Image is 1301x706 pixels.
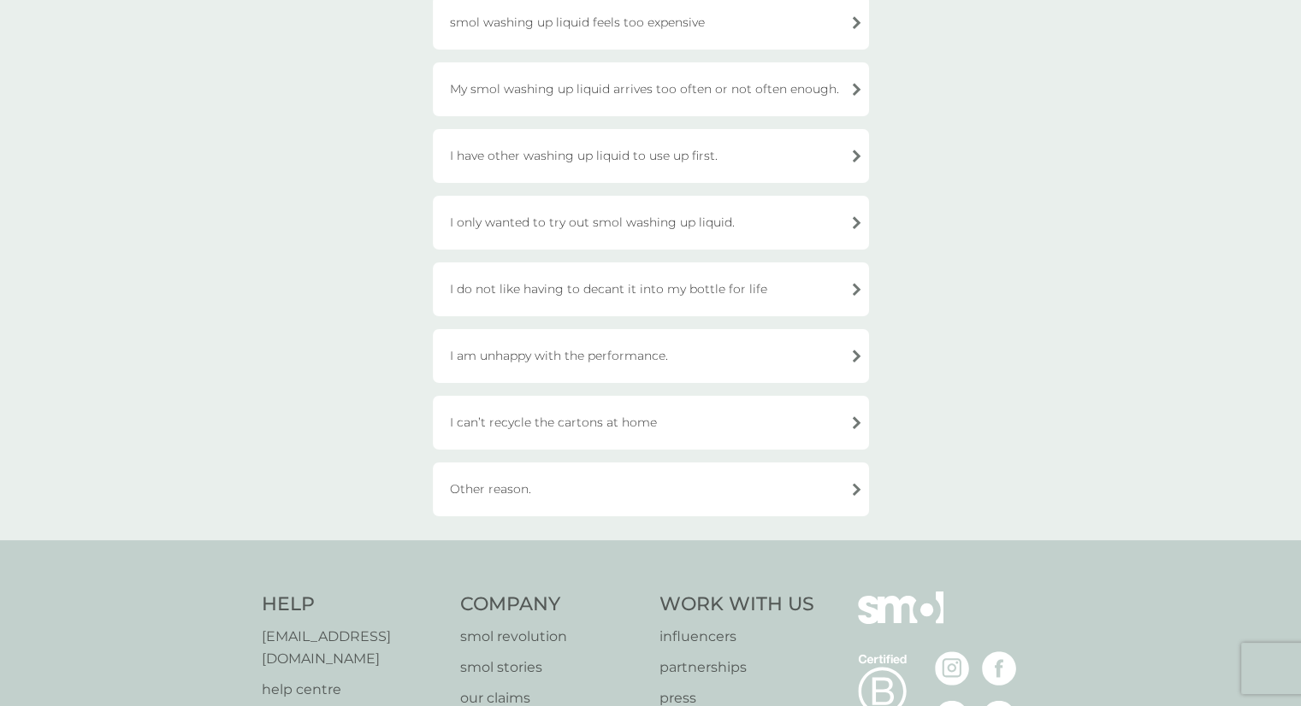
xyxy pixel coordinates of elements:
[659,656,814,679] a: partnerships
[982,651,1016,685] img: visit the smol Facebook page
[262,679,444,701] a: help centre
[433,129,869,183] div: I have other washing up liquid to use up first.
[460,656,642,679] a: smol stories
[935,651,969,685] img: visit the smol Instagram page
[433,329,869,383] div: I am unhappy with the performance.
[433,396,869,450] div: I can’t recycle the cartons at home
[858,591,943,650] img: smol
[460,626,642,648] a: smol revolution
[433,262,869,316] div: I do not like having to decant it into my bottle for life
[659,591,814,618] h4: Work With Us
[433,196,869,250] div: I only wanted to try out smol washing up liquid.
[433,462,869,516] div: Other reason.
[262,626,444,669] a: [EMAIL_ADDRESS][DOMAIN_NAME]
[460,591,642,618] h4: Company
[433,62,869,116] div: My smol washing up liquid arrives too often or not often enough.
[262,591,444,618] h4: Help
[659,626,814,648] a: influencers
